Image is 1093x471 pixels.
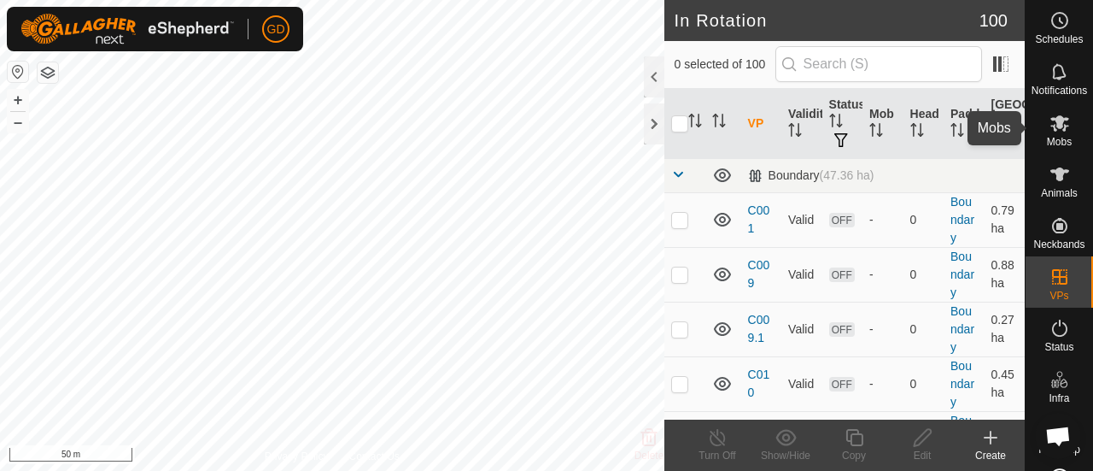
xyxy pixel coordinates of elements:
p-sorticon: Activate to sort [950,126,964,139]
p-sorticon: Activate to sort [869,126,883,139]
td: 0.88 ha [985,247,1025,302]
div: Open chat [1035,413,1081,459]
p-sorticon: Activate to sort [829,116,843,130]
a: Boundary [950,359,974,409]
span: Mobs [1047,137,1072,147]
button: + [8,90,28,110]
span: OFF [829,322,855,337]
span: OFF [829,213,855,227]
span: Notifications [1032,85,1087,96]
div: - [869,211,896,229]
h2: In Rotation [675,10,979,31]
button: Reset Map [8,62,28,82]
span: Status [1044,342,1073,352]
div: Boundary [748,168,874,183]
th: VP [741,89,781,159]
a: C009 [748,258,770,290]
span: (47.36 ha) [820,168,874,182]
span: 0 selected of 100 [675,56,775,74]
span: 100 [979,8,1008,33]
div: - [869,321,896,339]
img: Gallagher Logo [20,14,234,44]
span: Schedules [1035,34,1083,44]
a: C001 [748,203,770,235]
td: 0 [903,411,944,466]
span: GD [267,21,285,38]
a: Boundary [950,195,974,244]
span: OFF [829,377,855,392]
td: Valid [781,192,821,247]
p-sorticon: Activate to sort [991,134,1005,148]
th: Paddock [944,89,984,159]
td: 0.45 ha [985,356,1025,411]
td: 0.62 ha [985,411,1025,466]
a: Contact Us [348,449,399,464]
div: Show/Hide [751,448,820,463]
a: C010 [748,368,770,399]
span: Neckbands [1033,239,1084,250]
div: - [869,266,896,284]
th: Mob [862,89,903,159]
td: Valid [781,411,821,466]
p-sorticon: Activate to sort [910,126,924,139]
a: C009.1 [748,313,770,344]
span: Infra [1049,393,1069,403]
p-sorticon: Activate to sort [788,126,802,139]
p-sorticon: Activate to sort [712,116,726,130]
td: 0.27 ha [985,302,1025,356]
a: Boundary [950,414,974,463]
td: Valid [781,247,821,302]
div: - [869,375,896,393]
a: Boundary [950,250,974,299]
a: Privacy Policy [265,449,329,464]
td: 0 [903,247,944,302]
a: Boundary [950,304,974,354]
p-sorticon: Activate to sort [688,116,702,130]
td: 0.79 ha [985,192,1025,247]
div: Turn Off [683,448,751,463]
button: Map Layers [38,62,58,83]
div: Create [956,448,1025,463]
span: OFF [829,268,855,282]
span: Animals [1041,188,1078,198]
div: Edit [888,448,956,463]
td: 0 [903,192,944,247]
input: Search (S) [775,46,982,82]
th: Head [903,89,944,159]
td: 0 [903,356,944,411]
div: Copy [820,448,888,463]
th: Validity [781,89,821,159]
span: VPs [1049,291,1068,301]
button: – [8,112,28,132]
td: Valid [781,356,821,411]
td: Valid [781,302,821,356]
span: Heatmap [1038,445,1080,455]
th: Status [822,89,862,159]
th: [GEOGRAPHIC_DATA] Area [985,89,1025,159]
td: 0 [903,302,944,356]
